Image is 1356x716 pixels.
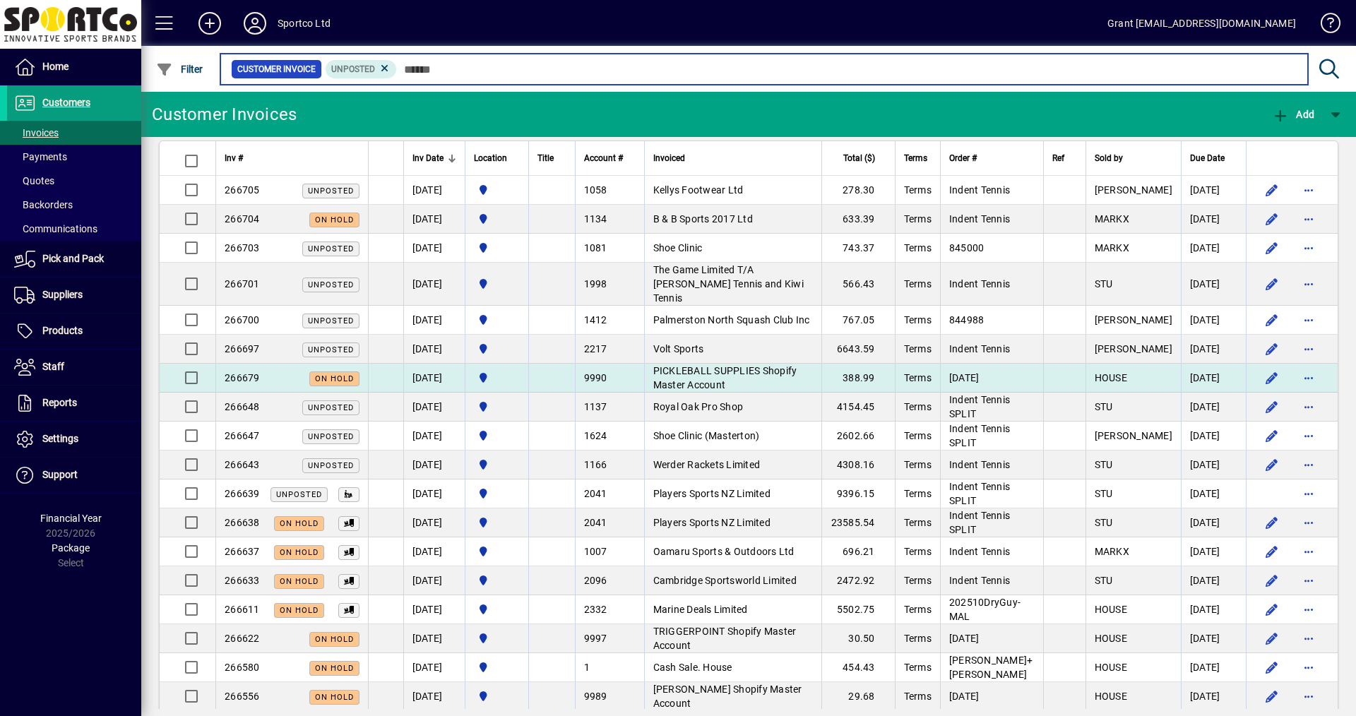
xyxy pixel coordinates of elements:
span: Indent Tennis [949,278,1010,290]
a: Products [7,314,141,349]
td: [DATE] [403,624,465,653]
span: Customers [42,97,90,108]
button: More options [1297,656,1320,679]
span: Sportco Ltd Warehouse [474,602,520,617]
div: Order # [949,150,1035,166]
span: Sportco Ltd Warehouse [474,688,520,704]
span: On hold [315,693,354,702]
span: Terms [904,213,932,225]
span: Indent Tennis [949,459,1010,470]
span: 1137 [584,401,607,412]
button: More options [1297,685,1320,708]
span: MARKX [1095,546,1129,557]
span: Indent Tennis SPLIT [949,481,1010,506]
div: Location [474,150,520,166]
span: HOUSE [1095,604,1127,615]
span: Sportco Ltd Warehouse [474,341,520,357]
span: Unposted [308,280,354,290]
td: [DATE] [403,508,465,537]
span: Terms [904,430,932,441]
span: 266679 [225,372,260,383]
button: Edit [1261,424,1283,447]
td: [DATE] [403,306,465,335]
span: 266705 [225,184,260,196]
span: Kellys Footwear Ltd [653,184,744,196]
td: [DATE] [403,537,465,566]
span: Backorders [14,199,73,210]
span: On hold [315,215,354,225]
span: 266704 [225,213,260,225]
mat-chip: Customer Invoice Status: Unposted [326,60,397,78]
div: Ref [1052,150,1077,166]
span: Sold by [1095,150,1123,166]
button: More options [1297,482,1320,505]
td: [DATE] [1181,508,1246,537]
span: 1081 [584,242,607,253]
button: Edit [1261,598,1283,621]
button: More options [1297,208,1320,230]
td: [DATE] [1181,422,1246,451]
button: Add [187,11,232,36]
span: Sportco Ltd Warehouse [474,211,520,227]
span: On hold [280,577,319,586]
span: 266611 [225,604,260,615]
button: Edit [1261,656,1283,679]
button: Edit [1261,237,1283,259]
span: 266648 [225,401,260,412]
span: Shoe Clinic [653,242,703,253]
span: Unposted [308,432,354,441]
span: 9989 [584,691,607,702]
span: Order # [949,150,977,166]
span: B & B Sports 2017 Ltd [653,213,753,225]
td: 6643.59 [821,335,895,364]
a: Settings [7,422,141,457]
span: Sportco Ltd Warehouse [474,240,520,256]
span: Sportco Ltd Warehouse [474,573,520,588]
span: Sportco Ltd Warehouse [474,457,520,472]
span: [PERSON_NAME] Shopify Master Account [653,684,802,709]
span: 1998 [584,278,607,290]
span: Sportco Ltd Warehouse [474,370,520,386]
span: Terms [904,150,927,166]
td: 9396.15 [821,479,895,508]
a: Quotes [7,169,141,193]
span: [PERSON_NAME] [1095,184,1172,196]
span: Financial Year [40,513,102,524]
td: [DATE] [403,566,465,595]
td: [DATE] [403,595,465,624]
span: Terms [904,242,932,253]
div: Sold by [1095,150,1172,166]
span: Invoiced [653,150,685,166]
td: [DATE] [403,335,465,364]
a: Invoices [7,121,141,145]
span: On hold [280,519,319,528]
td: [DATE] [403,234,465,263]
span: Indent Tennis [949,184,1010,196]
span: Players Sports NZ Limited [653,517,771,528]
div: Due Date [1190,150,1237,166]
span: Terms [904,517,932,528]
span: Terms [904,184,932,196]
td: [DATE] [1181,306,1246,335]
span: Indent Tennis [949,575,1010,586]
td: [DATE] [1181,595,1246,624]
span: On hold [315,374,354,383]
span: Customer Invoice [237,62,316,76]
span: 2332 [584,604,607,615]
button: Edit [1261,273,1283,295]
span: Terms [904,459,932,470]
button: More options [1297,627,1320,650]
td: 4154.45 [821,393,895,422]
a: Communications [7,217,141,241]
span: [PERSON_NAME] [1095,314,1172,326]
span: Unposted [276,490,322,499]
td: 30.50 [821,624,895,653]
span: Oamaru Sports & Outdoors Ltd [653,546,795,557]
span: Volt Sports [653,343,704,354]
td: [DATE] [403,263,465,306]
td: [DATE] [403,682,465,711]
span: Sportco Ltd Warehouse [474,631,520,646]
span: 266703 [225,242,260,253]
td: [DATE] [403,451,465,479]
span: Products [42,325,83,336]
